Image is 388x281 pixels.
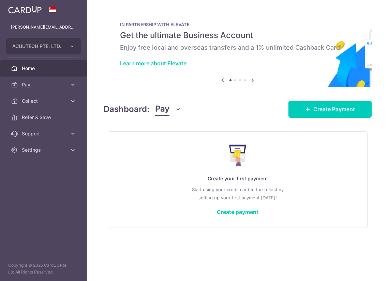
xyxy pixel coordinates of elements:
[22,98,67,104] span: Collect
[11,24,76,31] p: [PERSON_NAME][EMAIL_ADDRESS][PERSON_NAME][DOMAIN_NAME]
[122,185,354,202] p: Start using your credit card to the fullest by setting up your first payment [DATE]!
[22,81,67,88] span: Pay
[8,5,42,14] img: CardUp
[120,22,355,27] p: IN PARTNERSHIP WITH ELEVATE
[22,65,67,72] span: Home
[120,30,355,41] h5: Get the ultimate Business Account
[229,145,247,166] img: Make Payment
[22,114,67,121] span: Refer & Save
[155,103,181,116] button: Pay
[22,147,67,153] span: Settings
[6,38,81,54] button: ACUUTECH PTE. LTD.
[122,175,354,183] p: Create your first payment
[120,44,355,52] h6: Enjoy free local and overseas transfers and a 1% unlimited Cashback Card!
[155,103,169,116] span: Pay
[288,101,372,118] a: Create Payment
[120,60,186,67] a: Learn more about Elevate
[217,209,258,215] a: Create payment
[104,11,372,87] img: Renovation banner
[22,130,67,137] span: Support
[313,105,355,113] span: Create Payment
[104,103,150,115] h4: Dashboard:
[12,43,63,50] span: ACUUTECH PTE. LTD.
